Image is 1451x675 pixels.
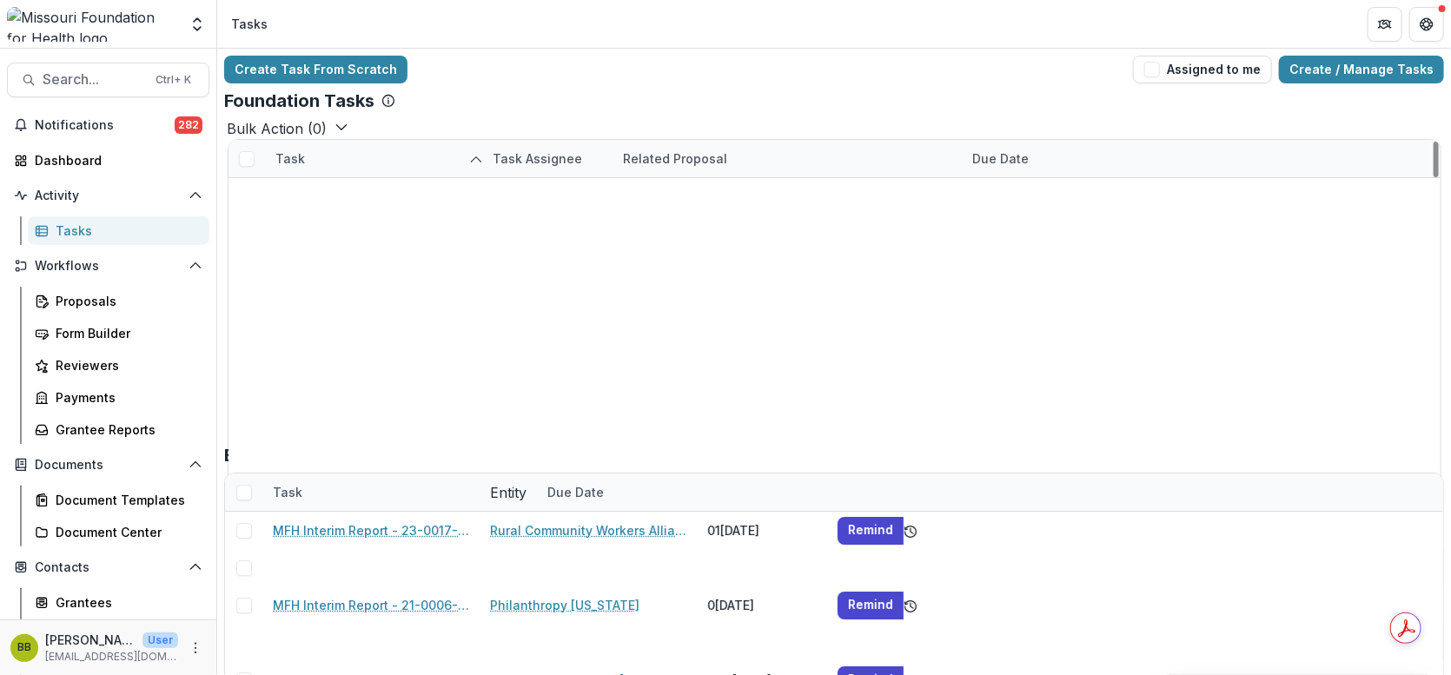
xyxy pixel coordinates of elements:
[185,638,206,658] button: More
[45,631,136,649] p: [PERSON_NAME]
[56,222,195,240] div: Tasks
[35,189,182,203] span: Activity
[697,586,827,624] div: 0[DATE]
[483,149,593,168] div: Task Assignee
[56,356,195,374] div: Reviewers
[483,140,613,177] div: Task Assignee
[28,518,209,546] a: Document Center
[17,642,31,653] div: Brandy Boyer
[1368,7,1402,42] button: Partners
[7,146,209,175] a: Dashboard
[152,70,195,89] div: Ctrl + K
[266,140,483,177] div: Task
[224,56,407,83] a: Create Task From Scratch
[56,593,195,612] div: Grantees
[35,259,182,274] span: Workflows
[142,632,178,648] p: User
[28,319,209,347] a: Form Builder
[613,140,963,177] div: Related Proposal
[480,482,537,503] div: Entity
[28,351,209,380] a: Reviewers
[469,153,483,167] svg: sorted ascending
[56,292,195,310] div: Proposals
[7,553,209,581] button: Open Contacts
[262,473,480,511] div: Task
[56,420,195,439] div: Grantee Reports
[1133,56,1272,83] button: Assigned to me
[904,592,918,619] button: Add to friends
[838,517,904,545] button: Remind
[56,523,195,541] div: Document Center
[56,388,195,407] div: Payments
[697,512,827,549] div: 01[DATE]
[7,451,209,479] button: Open Documents
[224,90,374,111] p: Foundation Tasks
[266,149,316,168] div: Task
[43,71,145,88] span: Search...
[7,182,209,209] button: Open Activity
[7,63,209,97] button: Search...
[963,140,1093,177] div: Due Date
[56,324,195,342] div: Form Builder
[28,383,209,412] a: Payments
[963,149,1040,168] div: Due Date
[175,116,202,134] span: 282
[231,15,268,33] div: Tasks
[28,415,209,444] a: Grantee Reports
[28,287,209,315] a: Proposals
[273,521,469,539] a: MFH Interim Report - 23-0017-ADV-23
[904,517,918,545] button: Add to friends
[35,458,182,473] span: Documents
[45,649,178,665] p: [EMAIL_ADDRESS][DOMAIN_NAME]
[1409,7,1444,42] button: Get Help
[490,596,639,614] a: Philanthropy [US_STATE]
[537,473,667,511] div: Due Date
[480,473,537,511] div: Entity
[185,7,209,42] button: Open entity switcher
[7,252,209,280] button: Open Workflows
[28,216,209,245] a: Tasks
[224,445,328,466] p: Entity Tasks
[7,7,178,42] img: Missouri Foundation for Health logo
[273,596,469,614] a: MFH Interim Report - 21-0006-OF-21
[262,483,313,501] div: Task
[56,491,195,509] div: Document Templates
[537,483,614,501] div: Due Date
[228,118,348,139] button: Bulk Action (0)
[28,486,209,514] a: Document Templates
[35,151,195,169] div: Dashboard
[35,560,182,575] span: Contacts
[35,118,175,133] span: Notifications
[224,11,275,36] nav: breadcrumb
[7,111,209,139] button: Notifications282
[490,521,686,539] a: Rural Community Workers Alliance
[28,588,209,617] a: Grantees
[697,586,827,623] div: 01/31/2024
[1279,56,1444,83] a: Create / Manage Tasks
[613,149,739,168] div: Related Proposal
[838,592,904,619] button: Remind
